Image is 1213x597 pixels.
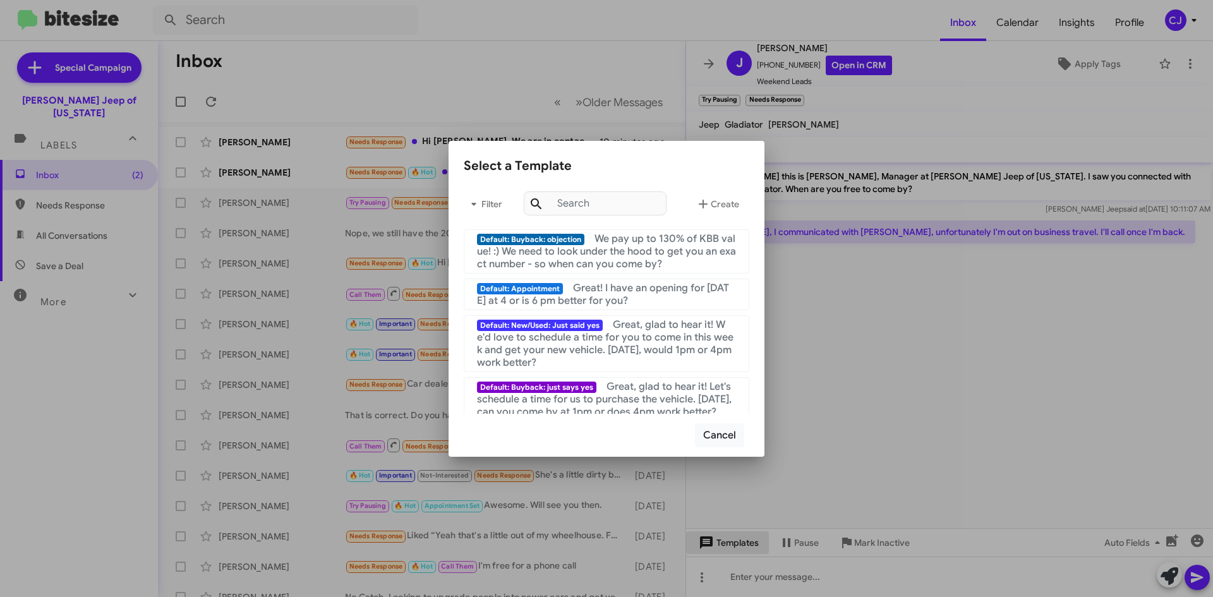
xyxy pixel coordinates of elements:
[695,423,744,447] button: Cancel
[477,382,596,393] span: Default: Buyback: just says yes
[685,189,749,219] button: Create
[696,193,739,215] span: Create
[477,232,736,270] span: We pay up to 130% of KBB value! :) We need to look under the hood to get you an exact number - so...
[477,380,732,418] span: Great, glad to hear it! Let's schedule a time for us to purchase the vehicle. [DATE], can you com...
[477,234,584,245] span: Default: Buyback: objection
[464,156,749,176] div: Select a Template
[477,282,729,307] span: Great! I have an opening for [DATE] at 4 or is 6 pm better for you?
[477,318,733,369] span: Great, glad to hear it! We'd love to schedule a time for you to come in this week and get your ne...
[524,191,667,215] input: Search
[464,189,504,219] button: Filter
[477,283,563,294] span: Default: Appointment
[477,320,603,331] span: Default: New/Used: Just said yes
[464,193,504,215] span: Filter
